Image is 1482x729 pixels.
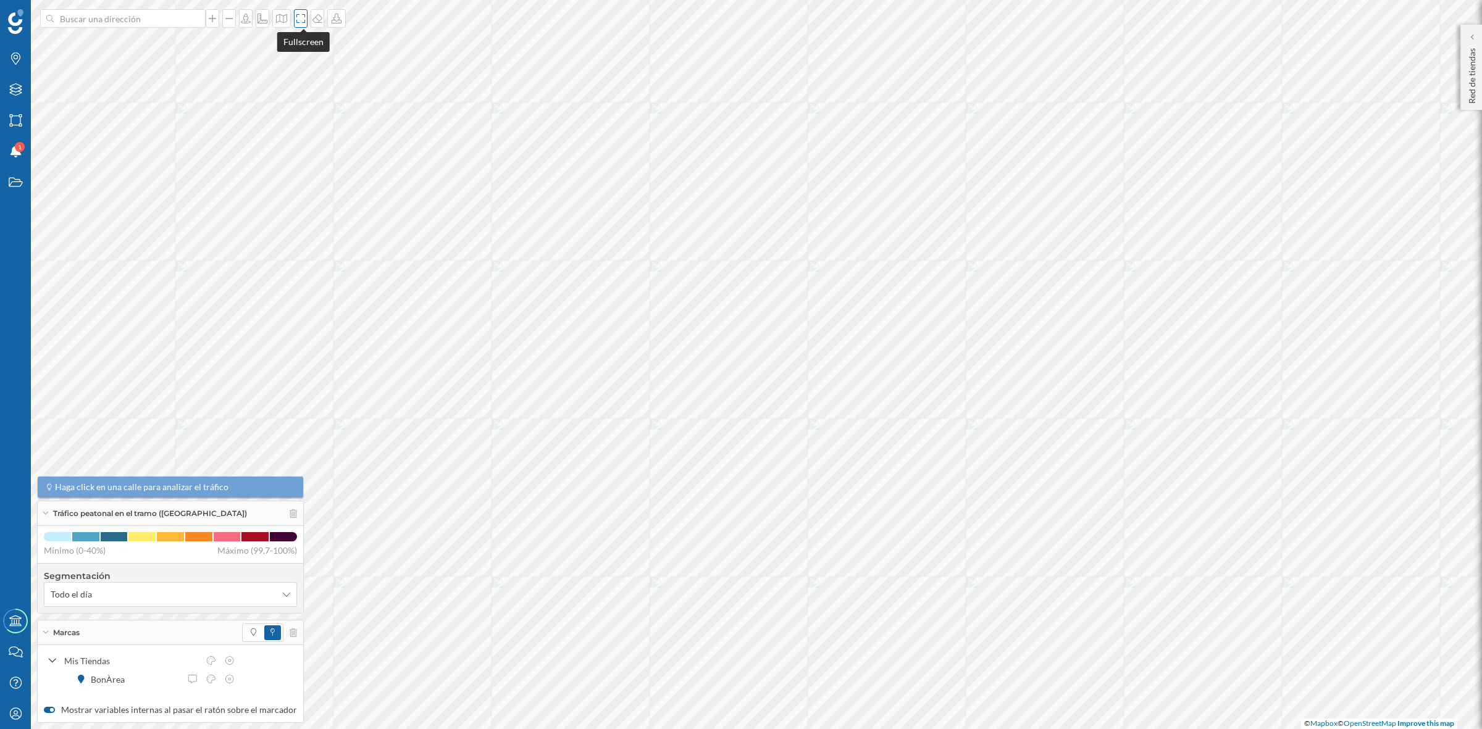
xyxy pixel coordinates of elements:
span: Todo el día [51,588,92,601]
a: Improve this map [1397,719,1454,728]
div: BonÀrea [91,673,131,686]
span: Tráfico peatonal en el tramo ([GEOGRAPHIC_DATA]) [53,508,247,519]
a: OpenStreetMap [1344,719,1396,728]
label: Mostrar variables internas al pasar el ratón sobre el marcador [44,704,297,716]
div: © © [1301,719,1457,729]
span: Haga click en una calle para analizar el tráfico [55,481,228,493]
a: Mapbox [1310,719,1338,728]
div: Fullscreen [277,32,330,52]
h4: Segmentación [44,570,297,582]
div: Mis Tiendas [64,654,199,667]
span: 1 [18,141,22,153]
span: Marcas [53,627,80,638]
span: Mínimo (0-40%) [44,544,106,557]
span: Soporte [25,9,69,20]
span: Máximo (99,7-100%) [217,544,297,557]
p: Red de tiendas [1466,43,1478,104]
img: Geoblink Logo [8,9,23,34]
